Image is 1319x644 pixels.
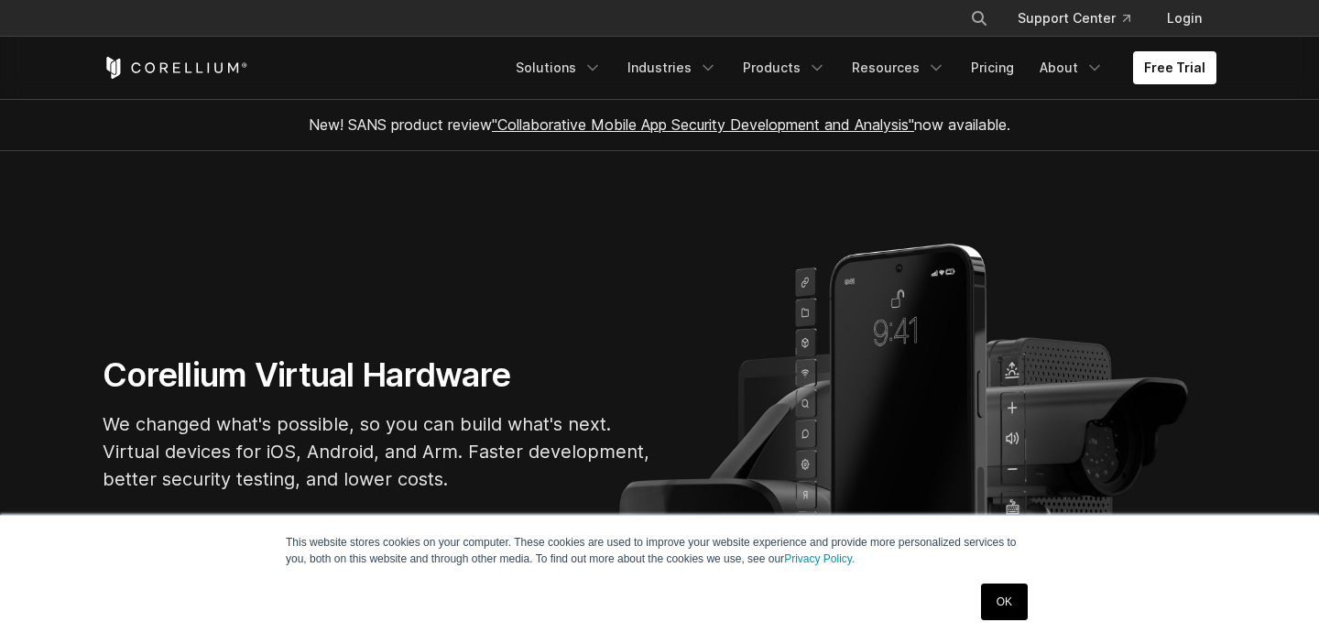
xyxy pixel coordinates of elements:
a: "Collaborative Mobile App Security Development and Analysis" [492,115,914,134]
a: About [1029,51,1115,84]
a: Support Center [1003,2,1145,35]
a: Resources [841,51,956,84]
a: Solutions [505,51,613,84]
a: OK [981,584,1028,620]
a: Pricing [960,51,1025,84]
a: Industries [616,51,728,84]
p: This website stores cookies on your computer. These cookies are used to improve your website expe... [286,534,1033,567]
div: Navigation Menu [505,51,1216,84]
a: Corellium Home [103,57,248,79]
a: Privacy Policy. [784,552,855,565]
a: Free Trial [1133,51,1216,84]
button: Search [963,2,996,35]
p: We changed what's possible, so you can build what's next. Virtual devices for iOS, Android, and A... [103,410,652,493]
span: New! SANS product review now available. [309,115,1010,134]
div: Navigation Menu [948,2,1216,35]
h1: Corellium Virtual Hardware [103,355,652,396]
a: Login [1152,2,1216,35]
a: Products [732,51,837,84]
